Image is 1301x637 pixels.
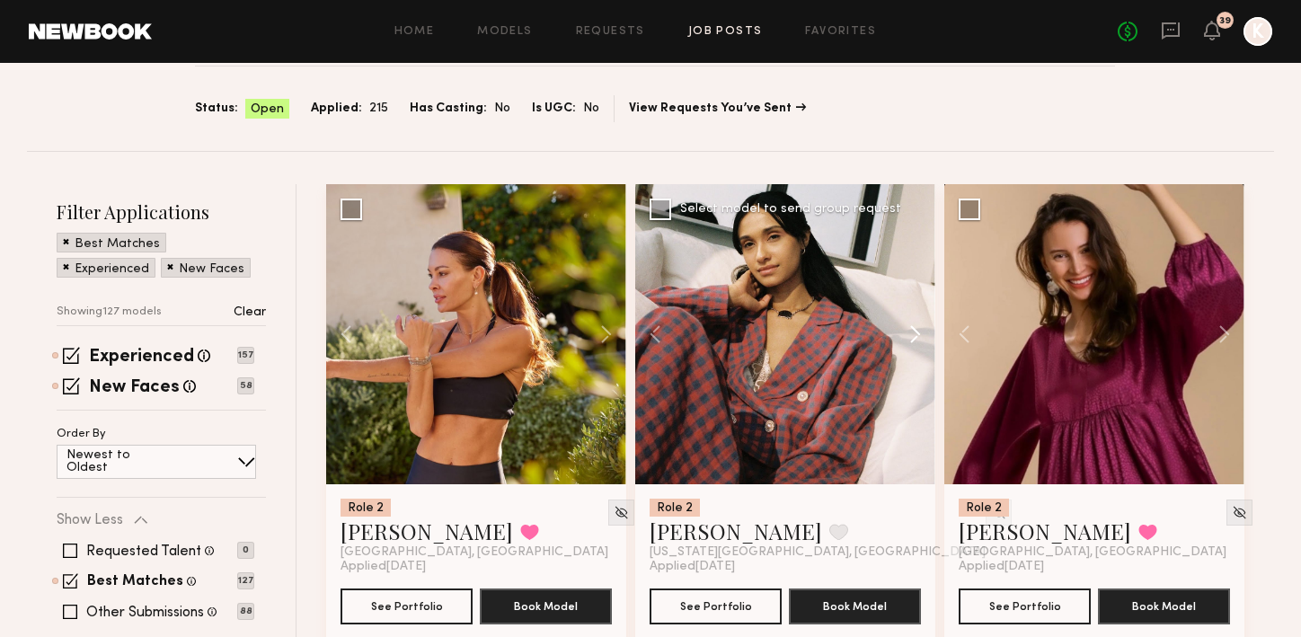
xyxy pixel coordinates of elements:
[86,606,204,620] label: Other Submissions
[87,575,183,589] label: Best Matches
[341,517,513,545] a: [PERSON_NAME]
[583,99,599,119] span: No
[629,102,806,115] a: View Requests You’ve Sent
[237,572,254,589] p: 127
[1232,505,1247,520] img: Unhide Model
[57,199,266,224] h2: Filter Applications
[959,545,1226,560] span: [GEOGRAPHIC_DATA], [GEOGRAPHIC_DATA]
[477,26,532,38] a: Models
[650,588,782,624] button: See Portfolio
[1219,16,1231,26] div: 39
[311,99,362,119] span: Applied:
[688,26,763,38] a: Job Posts
[394,26,435,38] a: Home
[789,588,921,624] button: Book Model
[494,99,510,119] span: No
[650,560,921,574] div: Applied [DATE]
[86,544,201,559] label: Requested Talent
[341,588,473,624] button: See Portfolio
[369,99,388,119] span: 215
[75,238,160,251] p: Best Matches
[959,588,1091,624] button: See Portfolio
[410,99,487,119] span: Has Casting:
[614,505,629,520] img: Unhide Model
[1243,17,1272,46] a: K
[480,597,612,613] a: Book Model
[959,517,1131,545] a: [PERSON_NAME]
[195,99,238,119] span: Status:
[680,203,901,216] div: Select model to send group request
[1098,588,1230,624] button: Book Model
[234,306,266,319] p: Clear
[89,379,180,397] label: New Faces
[237,377,254,394] p: 58
[341,545,608,560] span: [GEOGRAPHIC_DATA], [GEOGRAPHIC_DATA]
[341,560,612,574] div: Applied [DATE]
[237,603,254,620] p: 88
[650,499,700,517] div: Role 2
[57,513,123,527] p: Show Less
[805,26,876,38] a: Favorites
[57,429,106,440] p: Order By
[179,263,244,276] p: New Faces
[480,588,612,624] button: Book Model
[57,306,162,318] p: Showing 127 models
[576,26,645,38] a: Requests
[959,499,1009,517] div: Role 2
[75,263,149,276] p: Experienced
[650,517,822,545] a: [PERSON_NAME]
[341,499,391,517] div: Role 2
[66,449,173,474] p: Newest to Oldest
[789,597,921,613] a: Book Model
[532,99,576,119] span: Is UGC:
[237,542,254,559] p: 0
[959,560,1230,574] div: Applied [DATE]
[237,347,254,364] p: 157
[650,545,986,560] span: [US_STATE][GEOGRAPHIC_DATA], [GEOGRAPHIC_DATA]
[89,349,194,367] label: Experienced
[1098,597,1230,613] a: Book Model
[251,101,284,119] span: Open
